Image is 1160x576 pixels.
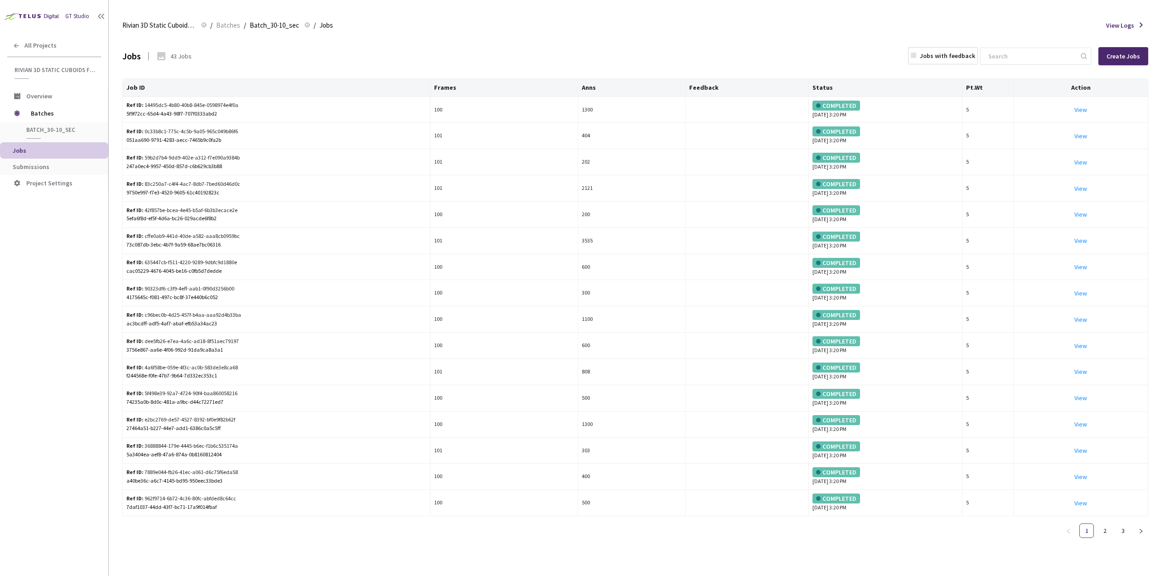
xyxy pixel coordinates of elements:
[1080,524,1093,537] a: 1
[962,464,1014,490] td: 5
[812,153,860,163] div: COMPLETED
[126,398,426,407] div: 74235a0b-8d0c-481a-a9bc-d44c72271ed7
[812,336,958,355] div: [DATE] 3:20 PM
[126,416,242,424] div: e2bc2769-de57-4527-8392-bf0e9f82b62f
[126,293,426,302] div: 4175645c-f081-497c-bc8f-37e440b6c052
[578,280,686,306] td: 300
[126,258,242,267] div: 635447cb-f511-4220-9289-9dbfc9d1880e
[126,285,144,292] b: Ref ID:
[1074,184,1087,193] a: View
[812,310,860,320] div: COMPLETED
[812,126,958,145] div: [DATE] 3:20 PM
[812,205,860,215] div: COMPLETED
[126,232,242,241] div: cffe0ab9-441d-40de-a582-aaa8cb0959bc
[578,333,686,359] td: 600
[812,153,958,171] div: [DATE] 3:20 PM
[1134,523,1148,538] button: right
[1116,524,1130,537] a: 3
[1074,158,1087,166] a: View
[170,51,192,61] div: 43 Jobs
[126,338,144,344] b: Ref ID:
[126,241,426,249] div: 73c087db-3ebc-4b7f-9a59-68ae7bc06316
[812,415,860,425] div: COMPLETED
[1074,342,1087,350] a: View
[126,494,242,503] div: 962f9714-6b72-4c36-80fc-abfded8c64cc
[430,202,578,228] td: 100
[122,20,196,31] span: Rivian 3D Static Cuboids fixed[2024-25]
[126,364,144,371] b: Ref ID:
[962,254,1014,281] td: 5
[430,490,578,516] td: 100
[126,180,144,187] b: Ref ID:
[126,389,242,398] div: 5f498e39-92a7-4724-90f4-baa860058216
[962,280,1014,306] td: 5
[126,207,144,213] b: Ref ID:
[126,162,426,171] div: 247a0ec4-9957-450d-857d-c6b629cb3b88
[126,442,144,449] b: Ref ID:
[1074,420,1087,428] a: View
[812,258,958,276] div: [DATE] 3:20 PM
[578,438,686,464] td: 303
[578,228,686,254] td: 3535
[1061,523,1076,538] button: left
[210,20,213,31] li: /
[126,450,426,459] div: 5a3404ea-aef8-47a6-874a-0b8160812404
[26,92,52,100] span: Overview
[812,415,958,434] div: [DATE] 3:20 PM
[1074,289,1087,297] a: View
[962,385,1014,411] td: 5
[812,467,860,477] div: COMPLETED
[962,149,1014,175] td: 5
[962,123,1014,149] td: 5
[250,20,299,31] span: Batch_30-10_sec
[578,411,686,438] td: 1300
[812,101,860,111] div: COMPLETED
[430,438,578,464] td: 101
[430,123,578,149] td: 101
[962,333,1014,359] td: 5
[1074,446,1087,455] a: View
[812,363,958,381] div: [DATE] 3:20 PM
[1066,528,1071,534] span: left
[812,179,860,189] div: COMPLETED
[126,319,426,328] div: ac3bcdff-adf5-4af7-abaf-efb53a34ac23
[430,254,578,281] td: 100
[578,97,686,123] td: 1300
[962,438,1014,464] td: 5
[962,411,1014,438] td: 5
[578,175,686,202] td: 2121
[126,154,242,162] div: 59b2d7b4-9dd9-402e-a312-f7e090a9384b
[126,214,426,223] div: 5efa6f8d-ef5f-4d6a-bc26-029acde6f8b2
[578,490,686,516] td: 500
[126,180,242,189] div: 83c250a7-c4f4-4ac7-8db7-7bed60d46d0c
[812,205,958,224] div: [DATE] 3:20 PM
[578,79,686,97] th: Anns
[1074,106,1087,114] a: View
[812,389,958,407] div: [DATE] 3:20 PM
[126,503,426,512] div: 7daf1037-44dd-43f7-bc71-17a9f014fbaf
[319,20,333,31] span: Jobs
[812,101,958,119] div: [DATE] 3:20 PM
[809,79,962,97] th: Status
[578,464,686,490] td: 400
[430,175,578,202] td: 101
[122,49,141,63] div: Jobs
[812,336,860,346] div: COMPLETED
[812,179,958,198] div: [DATE] 3:20 PM
[686,79,809,97] th: Feedback
[126,267,426,276] div: cac05229-4676-4045-be16-c0fb5d7dedde
[126,363,242,372] div: 4a6f58be-059e-4f3c-ac0b-583de3e8ca68
[1074,315,1087,324] a: View
[123,79,430,97] th: Job ID
[430,359,578,385] td: 101
[1074,263,1087,271] a: View
[26,126,93,134] span: Batch_30-10_sec
[578,254,686,281] td: 600
[430,411,578,438] td: 100
[962,202,1014,228] td: 5
[812,284,958,302] div: [DATE] 3:20 PM
[126,346,426,354] div: 3756e867-aa6e-4f06-992d-91da9ca8a3a1
[126,477,426,485] div: a40be36c-a6c7-4145-bd95-950eec33bde3
[1074,237,1087,245] a: View
[983,48,1079,64] input: Search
